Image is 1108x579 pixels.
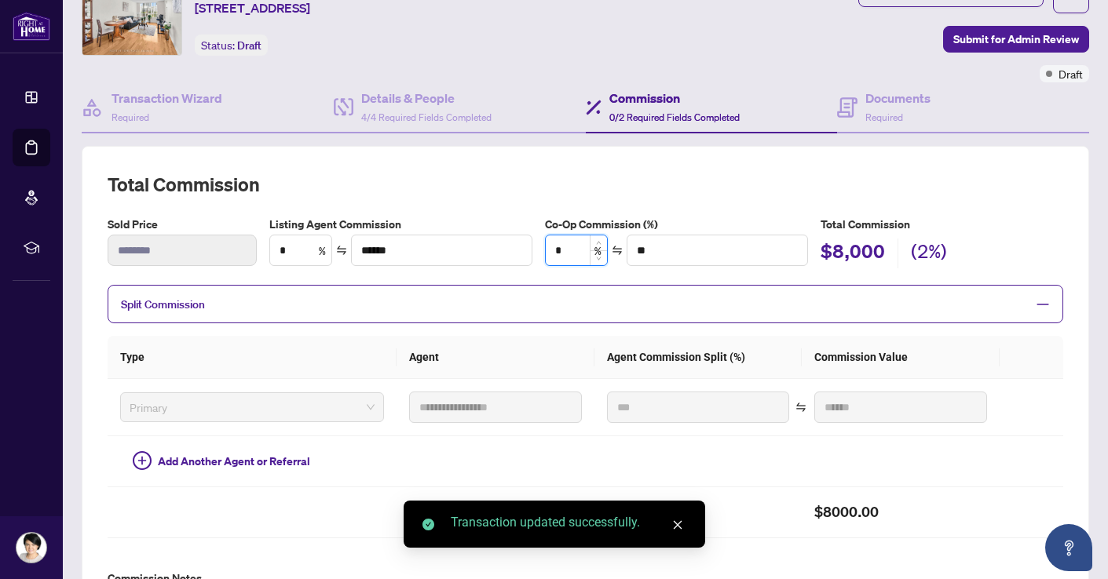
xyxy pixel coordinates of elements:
[590,235,607,250] span: Increase Value
[943,26,1089,53] button: Submit for Admin Review
[361,89,492,107] h4: Details & People
[237,38,261,53] span: Draft
[594,336,802,379] th: Agent Commission Split (%)
[361,111,492,123] span: 4/4 Required Fields Completed
[195,35,268,56] div: Status:
[1045,524,1092,571] button: Open asap
[13,12,50,41] img: logo
[108,285,1063,323] div: Split Commission
[609,89,740,107] h4: Commission
[672,519,683,530] span: close
[133,451,152,470] span: plus-circle
[120,449,323,474] button: Add Another Agent or Referral
[1036,297,1050,311] span: minus
[795,402,806,413] span: swap
[865,111,903,123] span: Required
[422,519,434,530] span: check-circle
[336,245,347,256] span: swap
[669,516,686,533] a: Close
[112,111,149,123] span: Required
[397,336,594,379] th: Agent
[609,111,740,123] span: 0/2 Required Fields Completed
[590,250,607,265] span: Decrease Value
[821,216,1063,233] h5: Total Commission
[612,245,623,256] span: swap
[269,216,532,233] label: Listing Agent Commission
[108,172,1063,197] h2: Total Commission
[1059,65,1083,82] span: Draft
[814,500,987,525] h2: $8000.00
[802,336,1000,379] th: Commission Value
[596,256,602,261] span: down
[865,89,931,107] h4: Documents
[108,216,257,233] label: Sold Price
[158,453,310,470] span: Add Another Agent or Referral
[130,395,375,419] span: Primary
[596,240,602,246] span: up
[911,239,947,268] h2: (2%)
[121,297,205,311] span: Split Commission
[821,239,885,268] h2: $8,000
[953,27,1079,52] span: Submit for Admin Review
[545,216,808,233] label: Co-Op Commission (%)
[112,89,222,107] h4: Transaction Wizard
[16,533,46,563] img: Profile Icon
[451,513,686,532] div: Transaction updated successfully.
[108,336,397,379] th: Type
